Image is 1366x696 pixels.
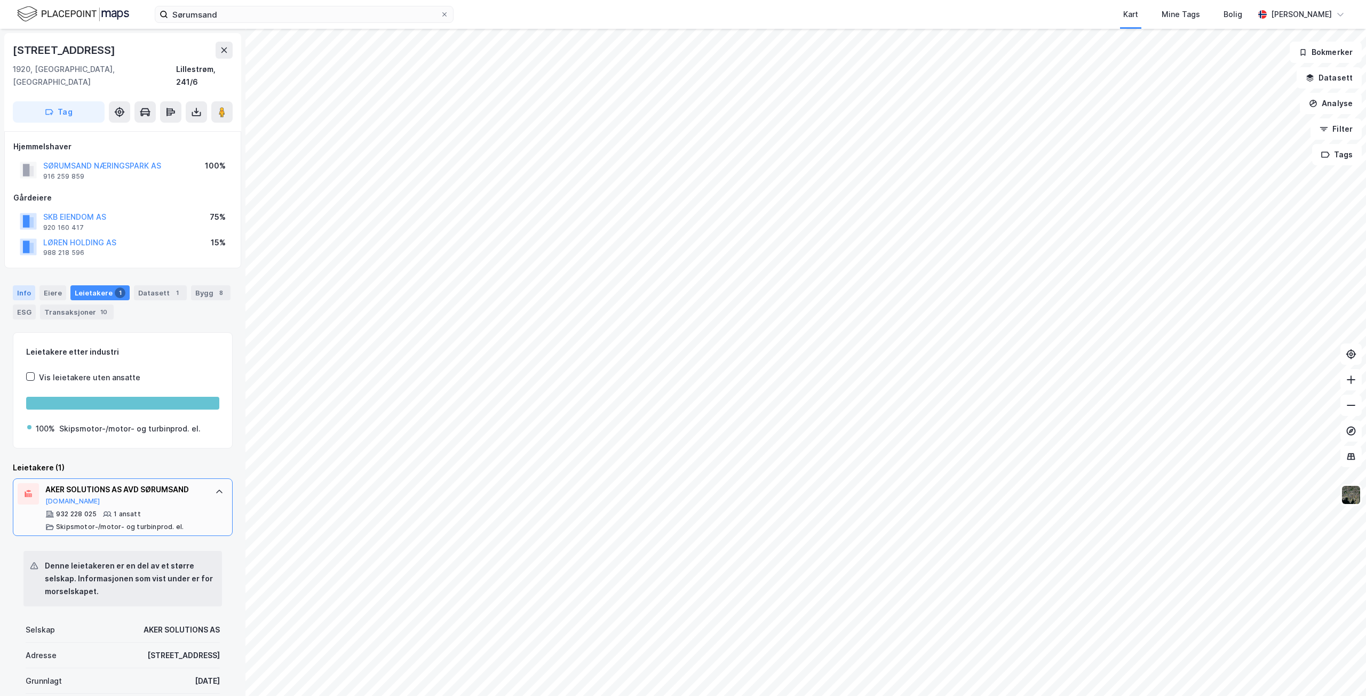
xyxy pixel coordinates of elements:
[1224,8,1242,21] div: Bolig
[13,305,36,319] div: ESG
[172,287,182,298] div: 1
[59,422,201,435] div: Skipsmotor-/motor- og turbinprod. el.
[205,159,226,172] div: 100%
[1313,645,1366,696] iframe: Chat Widget
[1162,8,1200,21] div: Mine Tags
[70,285,130,300] div: Leietakere
[144,623,220,636] div: AKER SOLUTIONS AS
[195,675,220,687] div: [DATE]
[13,42,117,59] div: [STREET_ADDRESS]
[45,483,204,496] div: AKER SOLUTIONS AS AVD SØRUMSAND
[13,461,233,474] div: Leietakere (1)
[134,285,187,300] div: Datasett
[114,510,141,518] div: 1 ansatt
[43,223,84,232] div: 920 160 417
[17,5,129,23] img: logo.f888ab2527a4732fd821a326f86c7f29.svg
[13,63,176,89] div: 1920, [GEOGRAPHIC_DATA], [GEOGRAPHIC_DATA]
[45,559,213,598] div: Denne leietakeren er en del av et større selskap. Informasjonen som vist under er for morselskapet.
[36,422,55,435] div: 100%
[211,236,226,249] div: 15%
[147,649,220,662] div: [STREET_ADDRESS]
[115,287,125,298] div: 1
[1312,144,1362,165] button: Tags
[26,346,219,358] div: Leietakere etter industri
[1313,645,1366,696] div: Kontrollprogram for chat
[43,249,84,257] div: 988 218 596
[13,285,35,300] div: Info
[13,191,232,204] div: Gårdeiere
[39,371,140,384] div: Vis leietakere uten ansatte
[191,285,231,300] div: Bygg
[1271,8,1332,21] div: [PERSON_NAME]
[56,510,97,518] div: 932 228 025
[13,140,232,153] div: Hjemmelshaver
[26,675,62,687] div: Grunnlagt
[26,649,57,662] div: Adresse
[39,285,66,300] div: Eiere
[210,211,226,223] div: 75%
[56,523,184,531] div: Skipsmotor-/motor- og turbinprod. el.
[1341,485,1361,505] img: 9k=
[1297,67,1362,89] button: Datasett
[13,101,105,123] button: Tag
[1290,42,1362,63] button: Bokmerker
[1311,118,1362,140] button: Filter
[43,172,84,181] div: 916 259 859
[40,305,114,319] div: Transaksjoner
[168,6,440,22] input: Søk på adresse, matrikkel, gårdeiere, leietakere eller personer
[45,497,100,506] button: [DOMAIN_NAME]
[216,287,226,298] div: 8
[26,623,55,636] div: Selskap
[176,63,233,89] div: Lillestrøm, 241/6
[98,307,109,317] div: 10
[1300,93,1362,114] button: Analyse
[1123,8,1138,21] div: Kart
